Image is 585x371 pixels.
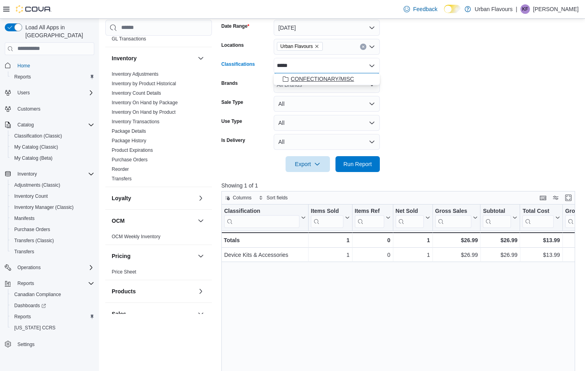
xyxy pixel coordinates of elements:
[11,214,38,223] a: Manifests
[11,142,61,152] a: My Catalog (Classic)
[8,246,97,257] button: Transfers
[221,99,243,105] label: Sale Type
[8,235,97,246] button: Transfers (Classic)
[11,191,51,201] a: Inventory Count
[14,74,31,80] span: Reports
[112,194,131,202] h3: Loyalty
[8,289,97,300] button: Canadian Compliance
[11,323,59,333] a: [US_STATE] CCRS
[221,182,579,189] p: Showing 1 of 1
[112,109,175,115] a: Inventory On Hand by Product
[395,235,430,245] div: 1
[14,263,44,272] button: Operations
[221,23,250,29] label: Date Range
[112,217,125,225] h3: OCM
[17,341,34,348] span: Settings
[290,156,325,172] span: Export
[11,225,94,234] span: Purchase Orders
[105,232,212,245] div: OCM
[538,193,548,203] button: Keyboard shortcuts
[221,80,238,86] label: Brands
[112,100,178,105] a: Inventory On Hand by Package
[14,182,60,188] span: Adjustments (Classic)
[17,90,30,96] span: Users
[475,4,513,14] p: Urban Flavours
[11,191,94,201] span: Inventory Count
[435,235,478,245] div: $26.99
[112,71,158,77] a: Inventory Adjustments
[14,169,40,179] button: Inventory
[112,287,136,295] h3: Products
[551,193,560,203] button: Display options
[8,180,97,191] button: Adjustments (Classic)
[8,71,97,82] button: Reports
[11,203,77,212] a: Inventory Manager (Classic)
[11,72,34,82] a: Reports
[8,202,97,213] button: Inventory Manager (Classic)
[274,73,380,85] button: CONFECTIONARY/MISC
[483,207,511,228] div: Subtotal
[522,4,528,14] span: KF
[8,322,97,333] button: [US_STATE] CCRS
[274,115,380,131] button: All
[112,36,146,42] a: GL Transactions
[196,309,206,319] button: Sales
[112,54,194,62] button: Inventory
[14,215,34,222] span: Manifests
[354,207,390,228] button: Items Ref
[112,310,126,318] h3: Sales
[112,90,161,96] a: Inventory Count Details
[522,235,560,245] div: $13.99
[14,237,54,244] span: Transfers (Classic)
[17,106,40,112] span: Customers
[395,207,423,215] div: Net Sold
[14,104,94,114] span: Customers
[221,137,245,143] label: Is Delivery
[311,250,350,260] div: 1
[483,235,517,245] div: $26.99
[395,207,430,228] button: Net Sold
[274,20,380,36] button: [DATE]
[354,207,384,228] div: Items Ref
[522,207,553,228] div: Total Cost
[522,207,553,215] div: Total Cost
[14,169,94,179] span: Inventory
[17,122,34,128] span: Catalog
[221,118,242,124] label: Use Type
[112,157,148,163] a: Purchase Orders
[11,236,57,245] a: Transfers (Classic)
[11,290,64,299] a: Canadian Compliance
[14,339,94,349] span: Settings
[224,207,306,228] button: Classification
[14,120,94,130] span: Catalog
[2,60,97,71] button: Home
[14,279,94,288] span: Reports
[395,250,430,260] div: 1
[533,4,579,14] p: [PERSON_NAME]
[224,207,299,228] div: Classification
[112,234,160,239] a: OCM Weekly Inventory
[22,23,94,39] span: Load All Apps in [GEOGRAPHIC_DATA]
[267,195,288,201] span: Sort fields
[196,54,206,63] button: Inventory
[112,81,176,86] a: Inventory by Product Historical
[435,207,471,228] div: Gross Sales
[311,207,350,228] button: Items Sold
[314,44,319,49] button: Remove Urban Flavours from selection in this group
[196,216,206,226] button: OCM
[17,264,41,271] span: Operations
[11,247,37,256] a: Transfers
[14,133,62,139] span: Classification (Classic)
[8,311,97,322] button: Reports
[11,180,94,190] span: Adjustments (Classic)
[112,194,194,202] button: Loyalty
[8,130,97,142] button: Classification (Classic)
[196,287,206,296] button: Products
[11,225,53,234] a: Purchase Orders
[112,252,130,260] h3: Pricing
[255,193,291,203] button: Sort fields
[112,119,160,124] a: Inventory Transactions
[11,312,94,321] span: Reports
[14,144,58,150] span: My Catalog (Classic)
